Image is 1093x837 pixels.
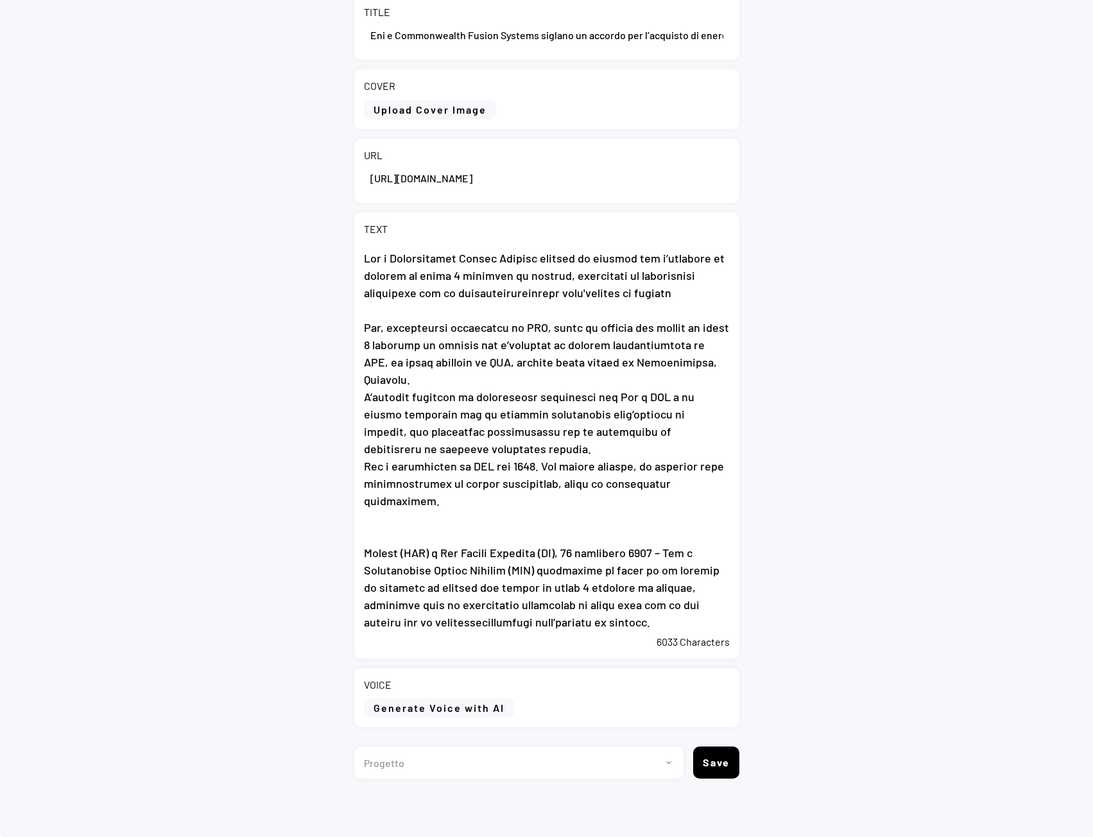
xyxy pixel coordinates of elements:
div: TEXT [364,222,388,236]
div: COVER [364,79,395,93]
div: VOICE [364,678,392,692]
button: Generate Voice with AI [364,698,514,718]
div: 6033 Characters [364,635,730,649]
input: Type here... [364,162,730,193]
div: TITLE [364,5,390,19]
button: Upload Cover Image [364,100,496,119]
input: Ex. "My great content" [364,19,730,50]
button: Save [693,746,739,779]
div: URL [364,148,383,162]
